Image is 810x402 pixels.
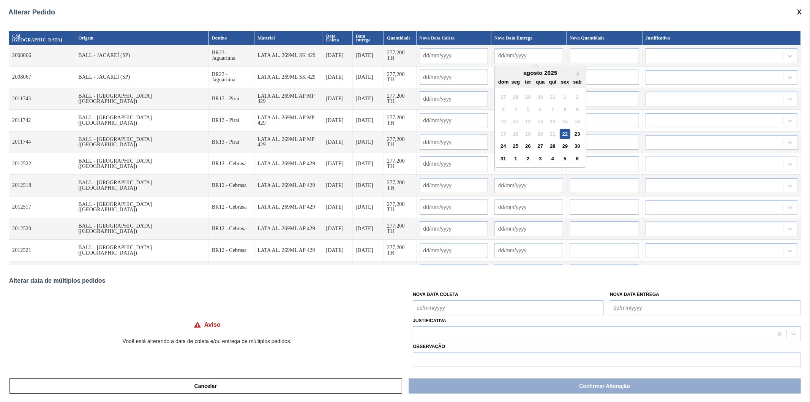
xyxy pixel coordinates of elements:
div: sab [572,77,583,87]
td: LATA AL. 269ML AP MP 429 [254,131,323,153]
td: [DATE] [353,261,384,283]
td: LATA AL. 269ML AP 429 [254,240,323,261]
div: ter [523,77,533,87]
td: BR13 - Piraí [209,110,254,131]
td: BR23 - Jaguariúna [209,66,254,88]
td: BR13 - Piraí [209,88,254,110]
td: [DATE] [353,240,384,261]
td: 277,200 TH [384,261,416,283]
td: 2012520 [9,218,75,240]
td: 277,200 TH [384,175,416,196]
td: 277,200 TH [384,66,416,88]
td: 2011744 [9,131,75,153]
td: 2012518 [9,175,75,196]
label: Nova Data Entrega [610,292,659,297]
div: Not available segunda-feira, 18 de agosto de 2025 [510,129,521,139]
td: LATA AL. 269ML AP 429 [254,175,323,196]
th: Quantidade [384,31,416,45]
td: [DATE] [353,131,384,153]
input: dd/mm/yyyy [494,243,563,258]
div: Not available terça-feira, 12 de agosto de 2025 [523,116,533,127]
input: dd/mm/yyyy [420,199,488,215]
td: BALL - [GEOGRAPHIC_DATA] ([GEOGRAPHIC_DATA]) [75,175,209,196]
td: [DATE] [353,175,384,196]
td: 277,200 TH [384,110,416,131]
td: BALL - [GEOGRAPHIC_DATA] ([GEOGRAPHIC_DATA]) [75,110,209,131]
div: Not available quarta-feira, 6 de agosto de 2025 [535,104,545,114]
div: Choose segunda-feira, 25 de agosto de 2025 [510,141,521,151]
td: 2008066 [9,45,75,66]
div: Not available sexta-feira, 8 de agosto de 2025 [560,104,570,114]
label: Nova Data Coleta [413,292,458,297]
div: seg [510,77,521,87]
td: 277,200 TH [384,218,416,240]
div: month 2025-08 [497,91,583,165]
label: Justificativa [413,318,446,323]
td: 2011742 [9,110,75,131]
td: BALL - [GEOGRAPHIC_DATA] ([GEOGRAPHIC_DATA]) [75,153,209,175]
td: 277,200 TH [384,196,416,218]
td: [DATE] [323,218,353,240]
div: Not available quinta-feira, 14 de agosto de 2025 [548,116,558,127]
th: Data Coleta [323,31,353,45]
td: 277,200 TH [384,153,416,175]
div: Choose quinta-feira, 28 de agosto de 2025 [548,141,558,151]
td: BR12 - Cebrasa [209,175,254,196]
td: 2012519 [9,261,75,283]
div: Alterar data de múltiplos pedidos [9,277,801,284]
th: Material [254,31,323,45]
td: [DATE] [323,153,353,175]
td: [DATE] [323,196,353,218]
input: dd/mm/yyyy [420,178,488,193]
div: Not available segunda-feira, 28 de julho de 2025 [510,92,521,102]
td: BR13 - Piraí [209,131,254,153]
input: dd/mm/yyyy [494,48,563,63]
td: BALL - [GEOGRAPHIC_DATA] ([GEOGRAPHIC_DATA]) [75,88,209,110]
input: dd/mm/yyyy [494,178,563,193]
div: Not available terça-feira, 19 de agosto de 2025 [523,129,533,139]
td: LATA AL. 269ML AP 429 [254,153,323,175]
td: 277,200 TH [384,131,416,153]
th: Cód. [GEOGRAPHIC_DATA] [9,31,75,45]
td: [DATE] [353,88,384,110]
div: sex [560,77,570,87]
div: Choose segunda-feira, 1 de setembro de 2025 [510,154,521,164]
div: Not available domingo, 3 de agosto de 2025 [498,104,508,114]
div: qui [548,77,558,87]
div: agosto 2025 [495,70,586,76]
th: Destino [209,31,254,45]
td: [DATE] [353,45,384,66]
td: LATA AL. 269ML AP 429 [254,196,323,218]
td: [DATE] [323,110,353,131]
th: Data entrega [353,31,384,45]
th: Origem [75,31,209,45]
td: BR12 - Cebrasa [209,261,254,283]
th: Nova Data Coleta [417,31,491,45]
div: Choose terça-feira, 26 de agosto de 2025 [523,141,533,151]
td: BALL - [GEOGRAPHIC_DATA] ([GEOGRAPHIC_DATA]) [75,196,209,218]
div: Choose domingo, 31 de agosto de 2025 [498,154,508,164]
td: [DATE] [353,196,384,218]
button: Cancelar [9,378,402,394]
div: Choose sexta-feira, 5 de setembro de 2025 [560,154,570,164]
td: [DATE] [323,45,353,66]
div: qua [535,77,545,87]
td: [DATE] [323,240,353,261]
input: dd/mm/yyyy [420,243,488,258]
div: Choose sábado, 30 de agosto de 2025 [572,141,583,151]
div: Not available segunda-feira, 11 de agosto de 2025 [510,116,521,127]
th: Justificativa [643,31,801,45]
td: BR12 - Cebrasa [209,196,254,218]
td: 2012521 [9,240,75,261]
div: dom [498,77,508,87]
div: Not available quarta-feira, 13 de agosto de 2025 [535,116,545,127]
label: Observação [413,341,801,352]
input: dd/mm/yyyy [420,156,488,171]
td: 2012522 [9,153,75,175]
td: LATA AL. 269ML AP 429 [254,218,323,240]
div: Not available sábado, 16 de agosto de 2025 [572,116,583,127]
td: BALL - JACAREÍ (SP) [75,45,209,66]
div: Not available sábado, 9 de agosto de 2025 [572,104,583,114]
div: Choose sexta-feira, 22 de agosto de 2025 [560,129,570,139]
button: Next Month [577,71,582,76]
